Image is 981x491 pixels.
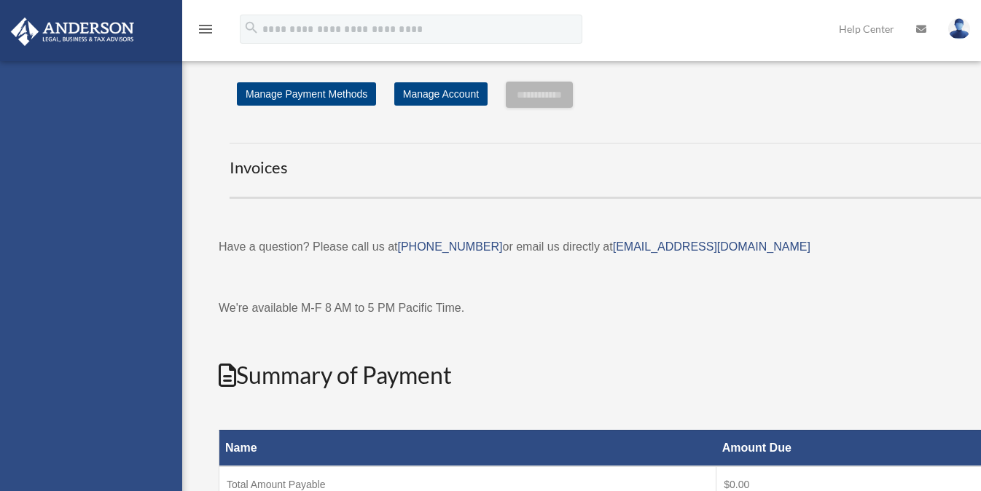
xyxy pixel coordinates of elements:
[219,430,716,466] th: Name
[397,240,502,253] a: [PHONE_NUMBER]
[197,25,214,38] a: menu
[243,20,259,36] i: search
[237,82,376,106] a: Manage Payment Methods
[394,82,488,106] a: Manage Account
[948,18,970,39] img: User Pic
[7,17,138,46] img: Anderson Advisors Platinum Portal
[613,240,810,253] a: [EMAIL_ADDRESS][DOMAIN_NAME]
[197,20,214,38] i: menu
